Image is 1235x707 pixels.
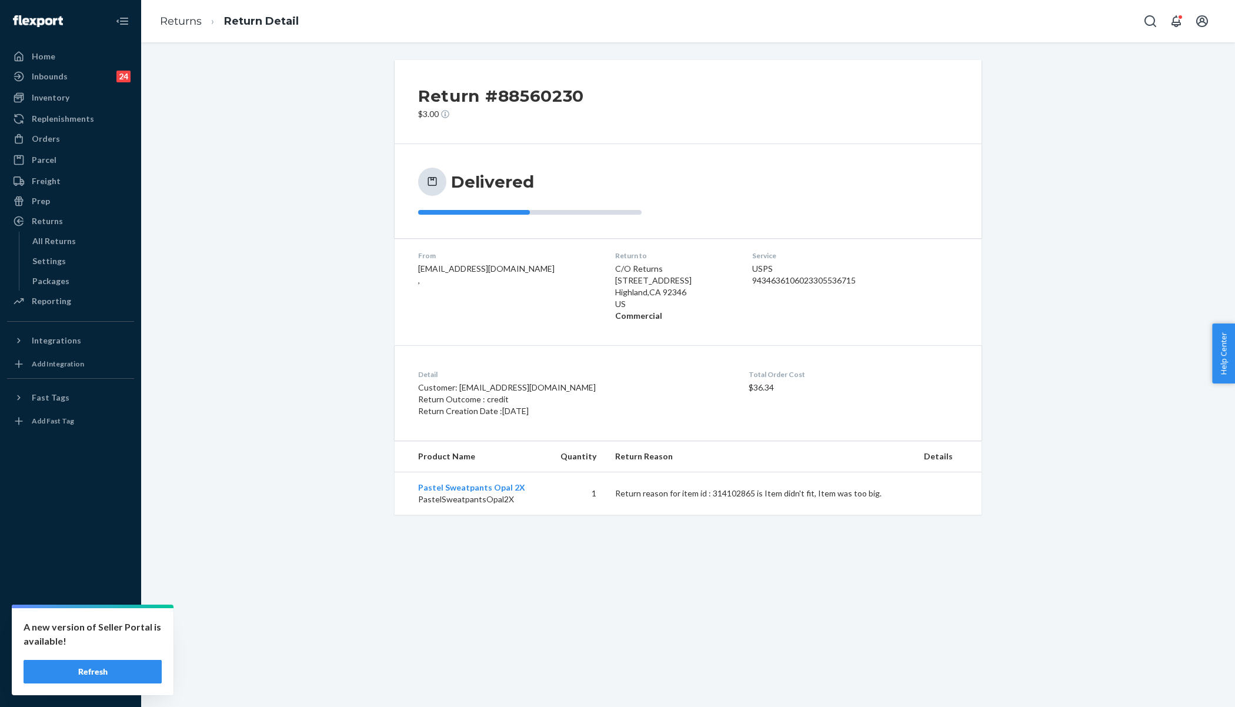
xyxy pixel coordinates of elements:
[32,113,94,125] div: Replenishments
[615,286,733,298] p: Highland , CA 92346
[32,235,76,247] div: All Returns
[13,15,63,27] img: Flexport logo
[32,92,69,104] div: Inventory
[24,620,162,648] p: A new version of Seller Portal is available!
[395,441,546,472] th: Product Name
[615,263,733,275] p: C/O Returns
[7,654,134,673] a: Help Center
[7,212,134,231] a: Returns
[7,129,134,148] a: Orders
[7,355,134,373] a: Add Integration
[32,392,69,403] div: Fast Tags
[24,660,162,683] button: Refresh
[752,275,897,286] div: 9434636106023305536715
[26,252,135,271] a: Settings
[546,441,606,472] th: Quantity
[7,67,134,86] a: Inbounds24
[32,295,71,307] div: Reporting
[418,405,749,417] p: Return Creation Date : [DATE]
[7,151,134,169] a: Parcel
[1164,9,1188,33] button: Open notifications
[7,88,134,107] a: Inventory
[7,331,134,350] button: Integrations
[32,175,61,187] div: Freight
[7,109,134,128] a: Replenishments
[32,255,66,267] div: Settings
[32,275,69,287] div: Packages
[615,275,733,286] p: [STREET_ADDRESS]
[418,493,537,505] p: PastelSweatpantsOpal2X
[32,416,74,426] div: Add Fast Tag
[7,634,134,653] a: Talk to Support
[7,172,134,191] a: Freight
[615,251,733,261] dt: Return to
[151,4,308,39] ol: breadcrumbs
[32,215,63,227] div: Returns
[32,335,81,346] div: Integrations
[418,382,749,393] p: Customer: [EMAIL_ADDRESS][DOMAIN_NAME]
[418,84,584,108] h2: Return #88560230
[418,482,525,492] a: Pastel Sweatpants Opal 2X
[1212,324,1235,383] button: Help Center
[32,195,50,207] div: Prep
[32,359,84,369] div: Add Integration
[224,15,299,28] a: Return Detail
[418,108,584,120] p: $3.00
[7,388,134,407] button: Fast Tags
[32,133,60,145] div: Orders
[914,441,982,472] th: Details
[7,192,134,211] a: Prep
[615,488,906,499] p: Return reason for item id : 314102865 is Item didn't fit, Item was too big.
[1139,9,1162,33] button: Open Search Box
[615,298,733,310] p: US
[7,47,134,66] a: Home
[7,614,134,633] a: Settings
[418,264,555,285] span: [EMAIL_ADDRESS][DOMAIN_NAME] ,
[7,412,134,431] a: Add Fast Tag
[418,393,749,405] p: Return Outcome : credit
[749,369,958,417] div: $36.34
[418,369,749,379] dt: Detail
[160,15,202,28] a: Returns
[749,369,958,379] dt: Total Order Cost
[752,251,897,261] dt: Service
[546,472,606,515] td: 1
[7,292,134,311] a: Reporting
[32,154,56,166] div: Parcel
[111,9,134,33] button: Close Navigation
[451,171,534,192] h3: Delivered
[418,251,596,261] dt: From
[1190,9,1214,33] button: Open account menu
[116,71,131,82] div: 24
[26,272,135,291] a: Packages
[32,51,55,62] div: Home
[606,441,915,472] th: Return Reason
[615,311,662,321] strong: Commercial
[752,264,773,274] span: USPS
[7,674,134,693] button: Give Feedback
[26,232,135,251] a: All Returns
[32,71,68,82] div: Inbounds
